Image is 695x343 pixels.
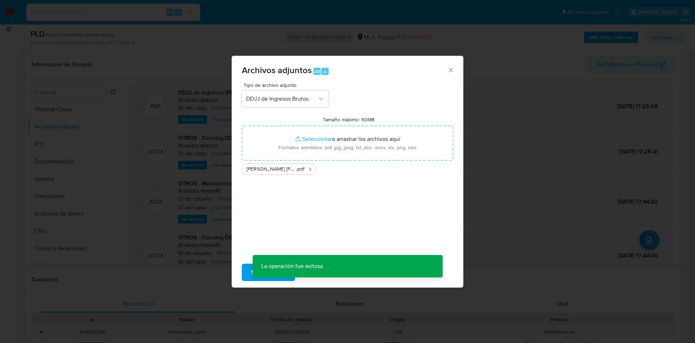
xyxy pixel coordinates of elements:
span: [PERSON_NAME] [PERSON_NAME] [247,166,296,173]
span: Subir archivo [251,264,286,280]
span: Cancelar [307,264,331,280]
button: Subir archivo [242,264,295,281]
span: Archivos adjuntos [242,64,312,76]
button: Eliminar Matias Leandro Simoniello.pdf [306,165,315,173]
button: Cerrar [447,67,454,73]
span: Alt [314,68,320,75]
ul: Archivos seleccionados [242,160,453,175]
p: La operación fue exitosa [253,255,332,277]
label: Tamaño máximo: 50MB [323,116,375,123]
span: Tipo de archivo adjunto [244,83,330,88]
span: a [324,68,326,75]
span: .pdf [296,166,304,173]
button: DDJJ de Ingresos Brutos [242,90,329,108]
span: DDJJ de Ingresos Brutos [246,95,317,103]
